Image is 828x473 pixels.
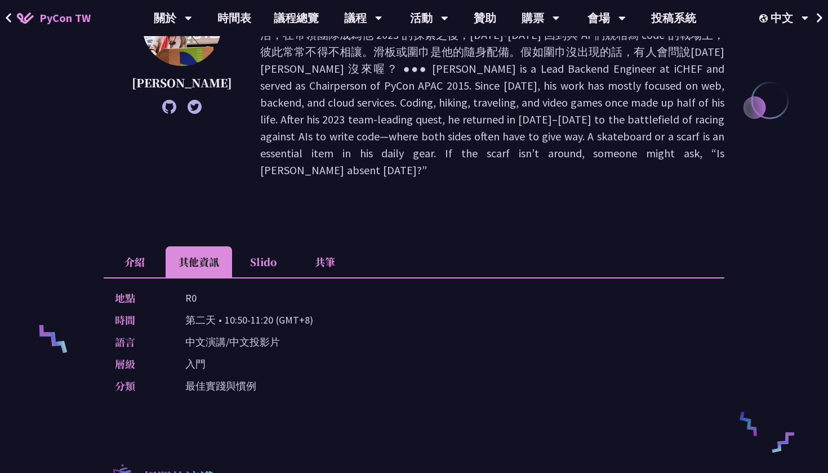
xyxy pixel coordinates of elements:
p: 入門 [185,356,206,372]
img: Home icon of PyCon TW 2025 [17,12,34,24]
p: R0 [185,290,197,306]
p: 時間 [115,312,163,328]
p: 中文演講/中文投影片 [185,334,280,350]
p: 分類 [115,378,163,394]
li: Slido [232,246,294,277]
p: [PERSON_NAME] [132,74,232,91]
p: 層級 [115,356,163,372]
p: 最佳實踐與慣例 [185,378,256,394]
li: 其他資訊 [166,246,232,277]
p: 地點 [115,290,163,306]
a: PyCon TW [6,4,102,32]
span: PyCon TW [39,10,91,26]
li: 介紹 [104,246,166,277]
img: Locale Icon [759,14,771,23]
p: 語言 [115,334,163,350]
p: 第二天 • 10:50-11:20 (GMT+8) [185,312,313,328]
li: 共筆 [294,246,356,277]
